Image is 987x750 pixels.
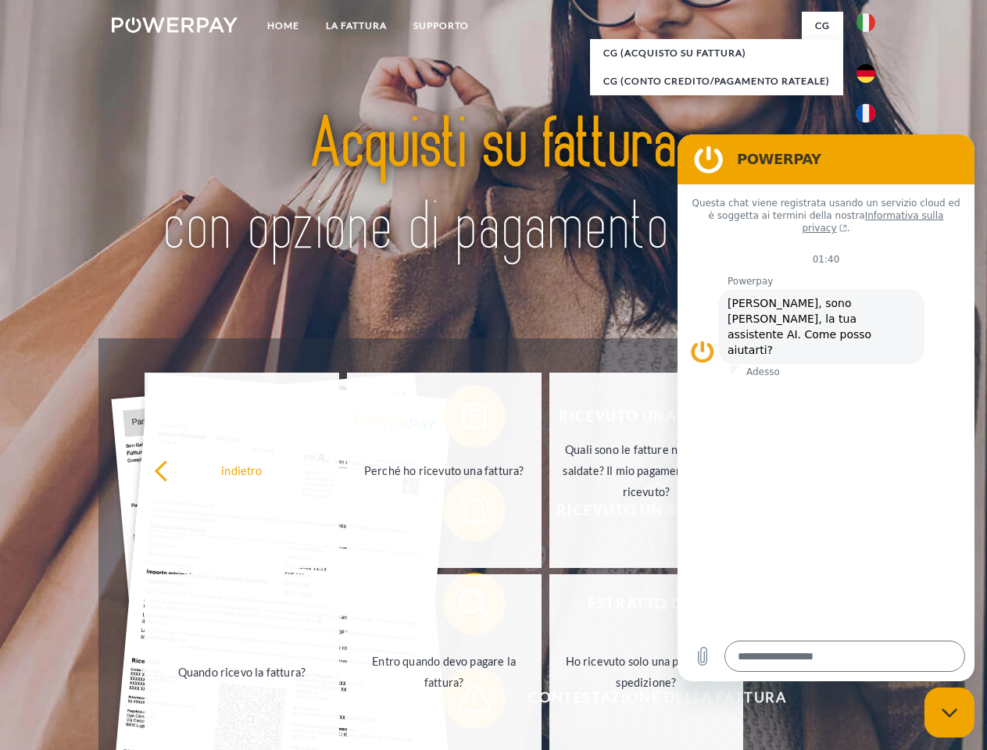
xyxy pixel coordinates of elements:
div: Perché ho ricevuto una fattura? [356,459,532,480]
div: indietro [154,459,330,480]
a: CG (Conto Credito/Pagamento rateale) [590,67,843,95]
img: de [856,64,875,83]
div: Entro quando devo pagare la fattura? [356,651,532,693]
a: CG (Acquisto su fattura) [590,39,843,67]
img: fr [856,104,875,123]
a: Quali sono le fatture non ancora saldate? Il mio pagamento è stato ricevuto? [549,373,744,568]
img: logo-powerpay-white.svg [112,17,238,33]
div: Quali sono le fatture non ancora saldate? Il mio pagamento è stato ricevuto? [559,438,735,502]
img: it [856,13,875,32]
a: LA FATTURA [313,12,400,40]
a: CG [802,12,843,40]
a: Supporto [400,12,482,40]
img: title-powerpay_it.svg [149,75,838,299]
iframe: Pulsante per aprire la finestra di messaggistica, conversazione in corso [924,687,974,737]
div: Ho ricevuto solo una parte della spedizione? [559,651,735,693]
iframe: Finestra di messaggistica [678,134,974,681]
a: Home [254,12,313,40]
div: Quando ricevo la fattura? [154,661,330,682]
